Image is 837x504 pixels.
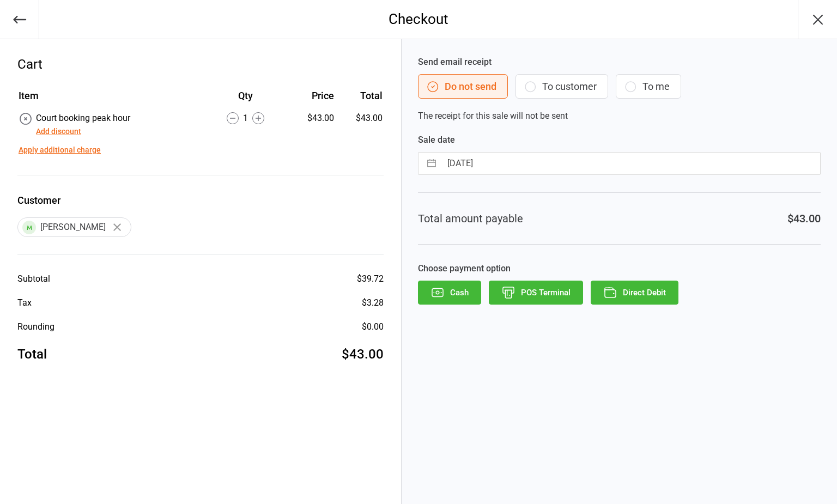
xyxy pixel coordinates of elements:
button: Cash [418,281,481,305]
div: $3.28 [362,296,384,309]
div: $43.00 [288,112,334,125]
div: Total [17,344,47,364]
div: $39.72 [357,272,384,286]
div: Total amount payable [418,210,523,227]
span: Court booking peak hour [36,113,130,123]
div: $43.00 [342,344,384,364]
div: Rounding [17,320,54,333]
td: $43.00 [338,112,383,138]
label: Send email receipt [418,56,821,69]
button: To me [616,74,681,99]
div: 1 [205,112,286,125]
div: $43.00 [787,210,821,227]
th: Item [19,88,204,111]
button: Do not send [418,74,508,99]
div: Tax [17,296,32,309]
button: Direct Debit [591,281,678,305]
label: Sale date [418,133,821,147]
label: Choose payment option [418,262,821,275]
label: Customer [17,193,384,208]
div: The receipt for this sale will not be sent [418,56,821,123]
div: $0.00 [362,320,384,333]
div: Cart [17,54,384,74]
button: POS Terminal [489,281,583,305]
div: Price [288,88,334,103]
button: Apply additional charge [19,144,101,156]
th: Total [338,88,383,111]
div: [PERSON_NAME] [17,217,131,237]
button: To customer [515,74,608,99]
th: Qty [205,88,286,111]
button: Add discount [36,126,81,137]
div: Subtotal [17,272,50,286]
